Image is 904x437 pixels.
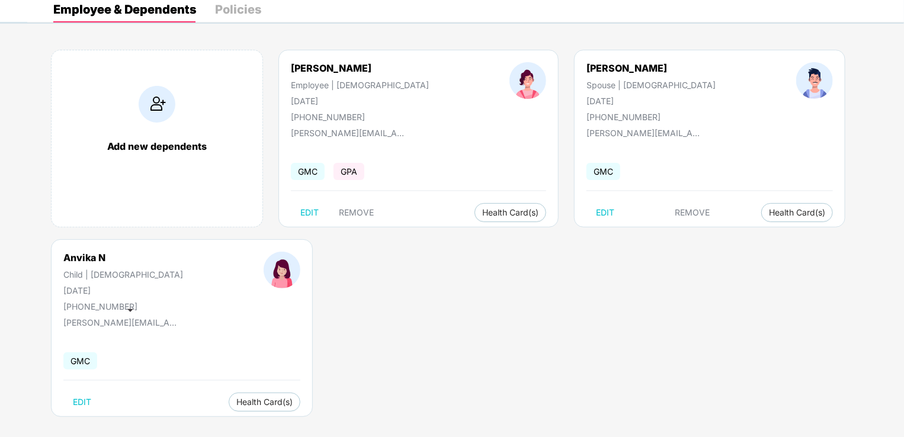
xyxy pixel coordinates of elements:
[291,80,429,90] div: Employee | [DEMOGRAPHIC_DATA]
[291,112,429,122] div: [PHONE_NUMBER]
[63,317,182,327] div: [PERSON_NAME][EMAIL_ADDRESS][DOMAIN_NAME]
[63,269,183,279] div: Child | [DEMOGRAPHIC_DATA]
[264,252,300,288] img: profileImage
[475,203,546,222] button: Health Card(s)
[291,96,429,106] div: [DATE]
[482,210,538,216] span: Health Card(s)
[586,163,620,180] span: GMC
[63,352,97,369] span: GMC
[236,399,293,405] span: Health Card(s)
[215,4,261,15] div: Policies
[586,80,716,90] div: Spouse | [DEMOGRAPHIC_DATA]
[796,62,833,99] img: profileImage
[63,285,183,295] div: [DATE]
[586,203,624,222] button: EDIT
[666,203,720,222] button: REMOVE
[509,62,546,99] img: profileImage
[73,397,91,407] span: EDIT
[291,203,328,222] button: EDIT
[586,128,705,138] div: [PERSON_NAME][EMAIL_ADDRESS][DOMAIN_NAME]
[586,112,716,122] div: [PHONE_NUMBER]
[586,96,716,106] div: [DATE]
[63,393,101,412] button: EDIT
[300,208,319,217] span: EDIT
[63,252,183,264] div: Anvika N
[761,203,833,222] button: Health Card(s)
[63,301,183,311] div: [PHONE_NUMBER]
[329,203,383,222] button: REMOVE
[63,140,251,152] div: Add new dependents
[339,208,374,217] span: REMOVE
[586,62,716,74] div: [PERSON_NAME]
[229,393,300,412] button: Health Card(s)
[291,163,325,180] span: GMC
[675,208,710,217] span: REMOVE
[139,86,175,123] img: addIcon
[334,163,364,180] span: GPA
[53,4,196,15] div: Employee & Dependents
[291,62,429,74] div: [PERSON_NAME]
[769,210,825,216] span: Health Card(s)
[596,208,614,217] span: EDIT
[291,128,409,138] div: [PERSON_NAME][EMAIL_ADDRESS][DOMAIN_NAME]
